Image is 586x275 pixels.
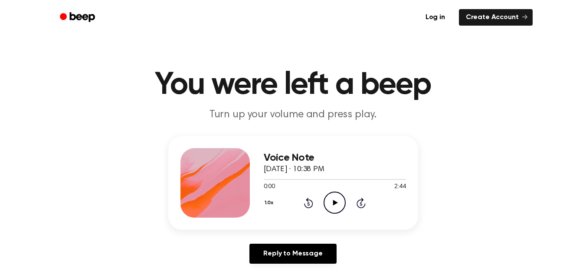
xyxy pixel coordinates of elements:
h3: Voice Note [264,152,406,164]
span: 0:00 [264,182,275,192]
span: 2:44 [394,182,406,192]
button: 1.0x [264,195,277,210]
span: [DATE] · 10:38 PM [264,166,324,173]
a: Reply to Message [249,244,336,264]
a: Beep [54,9,103,26]
a: Create Account [459,9,533,26]
h1: You were left a beep [71,70,515,101]
p: Turn up your volume and press play. [127,108,460,122]
a: Log in [417,7,454,27]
